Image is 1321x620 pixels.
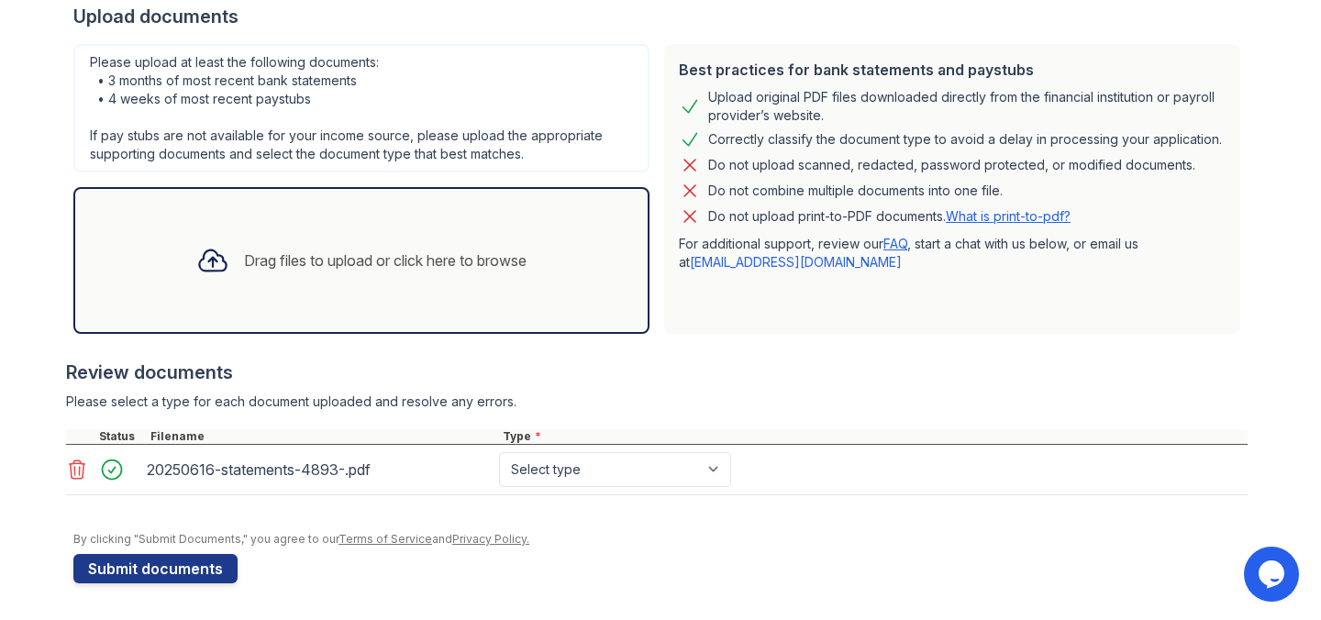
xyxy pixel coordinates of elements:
[708,88,1226,125] div: Upload original PDF files downloaded directly from the financial institution or payroll provider’...
[452,532,529,546] a: Privacy Policy.
[690,254,902,270] a: [EMAIL_ADDRESS][DOMAIN_NAME]
[708,128,1222,150] div: Correctly classify the document type to avoid a delay in processing your application.
[679,235,1226,271] p: For additional support, review our , start a chat with us below, or email us at
[1244,547,1303,602] iframe: chat widget
[73,4,1248,29] div: Upload documents
[708,154,1195,176] div: Do not upload scanned, redacted, password protected, or modified documents.
[708,207,1071,226] p: Do not upload print-to-PDF documents.
[66,393,1248,411] div: Please select a type for each document uploaded and resolve any errors.
[708,180,1003,202] div: Do not combine multiple documents into one file.
[73,532,1248,547] div: By clicking "Submit Documents," you agree to our and
[339,532,432,546] a: Terms of Service
[883,236,907,251] a: FAQ
[66,360,1248,385] div: Review documents
[73,554,238,583] button: Submit documents
[147,455,492,484] div: 20250616-statements-4893-.pdf
[73,44,649,172] div: Please upload at least the following documents: • 3 months of most recent bank statements • 4 wee...
[244,249,527,271] div: Drag files to upload or click here to browse
[946,208,1071,224] a: What is print-to-pdf?
[679,59,1226,81] div: Best practices for bank statements and paystubs
[95,429,147,444] div: Status
[147,429,499,444] div: Filename
[499,429,1248,444] div: Type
